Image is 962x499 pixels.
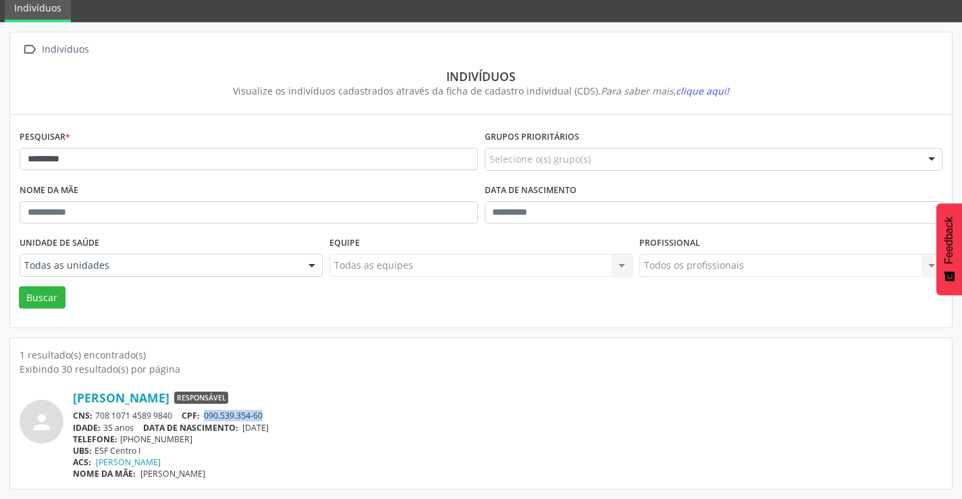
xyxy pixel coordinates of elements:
[676,84,729,97] span: clique aqui!
[73,468,136,479] span: NOME DA MÃE:
[936,203,962,295] button: Feedback - Mostrar pesquisa
[20,348,942,362] div: 1 resultado(s) encontrado(s)
[20,40,91,59] a:  Indivíduos
[73,445,92,456] span: UBS:
[242,422,269,434] span: [DATE]
[601,84,729,97] i: Para saber mais,
[73,410,942,421] div: 708 1071 4589 9840
[20,180,78,201] label: Nome da mãe
[73,422,942,434] div: 35 anos
[73,410,92,421] span: CNS:
[485,180,577,201] label: Data de nascimento
[30,410,54,434] i: person
[73,456,91,468] span: ACS:
[182,410,200,421] span: CPF:
[29,69,933,84] div: Indivíduos
[174,392,228,404] span: Responsável
[73,390,169,405] a: [PERSON_NAME]
[39,40,91,59] div: Indivíduos
[29,84,933,98] div: Visualize os indivíduos cadastrados através da ficha de cadastro individual (CDS).
[489,152,591,166] span: Selecione o(s) grupo(s)
[485,127,579,148] label: Grupos prioritários
[73,422,101,434] span: IDADE:
[19,286,65,309] button: Buscar
[143,422,238,434] span: DATA DE NASCIMENTO:
[639,233,700,254] label: Profissional
[96,456,161,468] a: [PERSON_NAME]
[20,127,70,148] label: Pesquisar
[329,233,360,254] label: Equipe
[20,362,942,376] div: Exibindo 30 resultado(s) por página
[140,468,205,479] span: [PERSON_NAME]
[73,434,942,445] div: [PHONE_NUMBER]
[73,434,117,445] span: TELEFONE:
[20,233,99,254] label: Unidade de saúde
[20,40,39,59] i: 
[73,445,942,456] div: ESF Centro I
[24,259,295,272] span: Todas as unidades
[943,217,955,264] span: Feedback
[204,410,263,421] span: 090.539.354-60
